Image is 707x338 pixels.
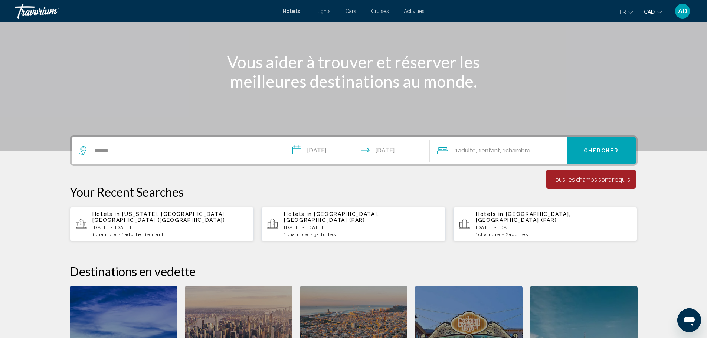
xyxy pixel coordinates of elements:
[147,232,164,237] span: Enfant
[92,225,248,230] p: [DATE] - [DATE]
[284,211,312,217] span: Hotels in
[404,8,425,14] a: Activities
[261,207,446,242] button: Hotels in [GEOGRAPHIC_DATA], [GEOGRAPHIC_DATA] (PAR)[DATE] - [DATE]1Chambre3Adultes
[92,211,120,217] span: Hotels in
[317,232,336,237] span: Adultes
[458,147,476,154] span: Adulte
[677,308,701,332] iframe: Bouton de lancement de la fenêtre de messagerie
[476,211,571,223] span: [GEOGRAPHIC_DATA], [GEOGRAPHIC_DATA] (PAR)
[284,232,308,237] span: 1
[567,137,636,164] button: Chercher
[70,207,254,242] button: Hotels in [US_STATE], [GEOGRAPHIC_DATA], [GEOGRAPHIC_DATA] ([GEOGRAPHIC_DATA])[DATE] - [DATE]1Cha...
[70,184,638,199] p: Your Recent Searches
[92,211,226,223] span: [US_STATE], [GEOGRAPHIC_DATA], [GEOGRAPHIC_DATA] ([GEOGRAPHIC_DATA])
[455,145,476,156] span: 1
[673,3,692,19] button: User Menu
[476,232,500,237] span: 1
[453,207,638,242] button: Hotels in [GEOGRAPHIC_DATA], [GEOGRAPHIC_DATA] (PAR)[DATE] - [DATE]1Chambre2Adultes
[476,211,504,217] span: Hotels in
[125,232,141,237] span: Adulte
[70,264,638,279] h2: Destinations en vedette
[282,8,300,14] a: Hotels
[476,145,500,156] span: , 1
[644,9,655,15] span: CAD
[92,232,117,237] span: 1
[287,232,309,237] span: Chambre
[215,52,493,91] h1: Vous aider à trouver et réserver les meilleures destinations au monde.
[72,137,636,164] div: Search widget
[371,8,389,14] a: Cruises
[619,9,626,15] span: fr
[346,8,356,14] a: Cars
[500,145,530,156] span: , 1
[430,137,567,164] button: Travelers: 1 adult, 1 child
[505,147,530,154] span: Chambre
[644,6,662,17] button: Change currency
[552,175,630,183] div: Tous les champs sont requis
[678,7,687,15] span: AD
[476,225,632,230] p: [DATE] - [DATE]
[141,232,164,237] span: , 1
[478,232,501,237] span: Chambre
[285,137,430,164] button: Check-in date: Sep 1, 2025 Check-out date: Sep 2, 2025
[481,147,500,154] span: Enfant
[15,4,275,19] a: Travorium
[314,232,336,237] span: 3
[584,148,619,154] span: Chercher
[284,211,379,223] span: [GEOGRAPHIC_DATA], [GEOGRAPHIC_DATA] (PAR)
[505,232,528,237] span: 2
[315,8,331,14] a: Flights
[509,232,528,237] span: Adultes
[619,6,633,17] button: Change language
[284,225,440,230] p: [DATE] - [DATE]
[95,232,117,237] span: Chambre
[122,232,141,237] span: 1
